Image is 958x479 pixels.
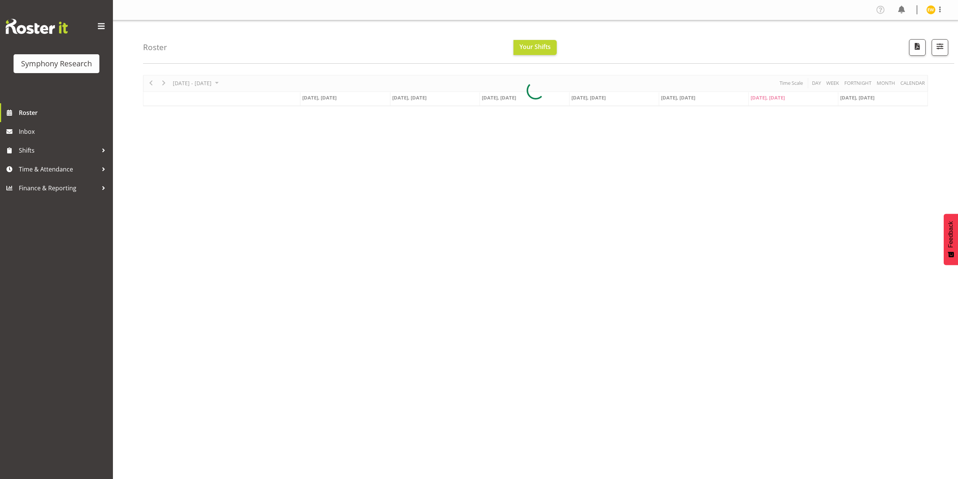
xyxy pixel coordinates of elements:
[19,164,98,175] span: Time & Attendance
[513,40,557,55] button: Your Shifts
[143,43,167,52] h4: Roster
[926,5,935,14] img: enrica-walsh11863.jpg
[944,214,958,265] button: Feedback - Show survey
[19,145,98,156] span: Shifts
[519,43,551,51] span: Your Shifts
[932,39,948,56] button: Filter Shifts
[21,58,92,69] div: Symphony Research
[909,39,926,56] button: Download a PDF of the roster according to the set date range.
[19,182,98,194] span: Finance & Reporting
[6,19,68,34] img: Rosterit website logo
[19,107,109,118] span: Roster
[19,126,109,137] span: Inbox
[947,221,954,248] span: Feedback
